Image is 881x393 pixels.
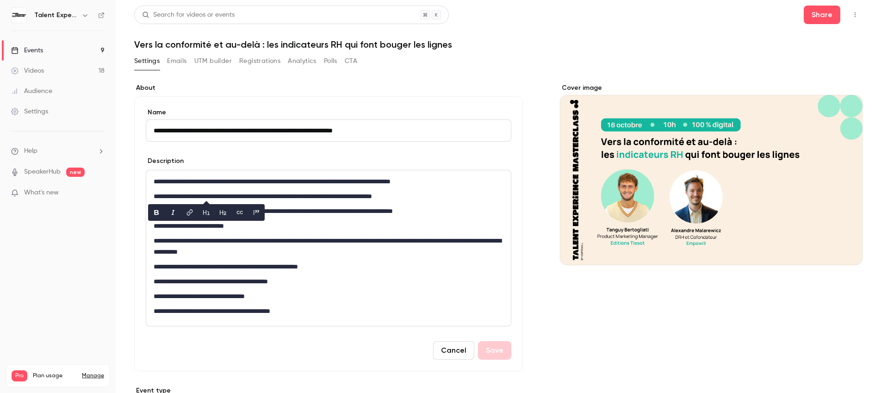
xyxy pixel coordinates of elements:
button: CTA [345,54,357,69]
h6: Talent Experience Masterclass [34,11,78,20]
span: Pro [12,370,27,381]
button: Cancel [433,341,474,360]
div: editor [146,170,511,326]
div: Search for videos or events [142,10,235,20]
button: blockquote [249,205,264,220]
button: Settings [134,54,160,69]
button: Analytics [288,54,316,69]
button: Share [804,6,840,24]
img: Talent Experience Masterclass [12,8,26,23]
span: Plan usage [33,372,76,380]
label: Description [146,156,184,166]
div: Settings [11,107,48,116]
label: Cover image [560,83,862,93]
section: description [146,170,511,326]
button: UTM builder [194,54,232,69]
a: Manage [82,372,104,380]
iframe: Noticeable Trigger [93,189,105,197]
a: SpeakerHub [24,167,61,177]
li: help-dropdown-opener [11,146,105,156]
button: bold [149,205,164,220]
section: Cover image [560,83,862,265]
h1: Vers la conformité et au-delà : les indicateurs RH qui font bouger les lignes [134,39,862,50]
span: Help [24,146,37,156]
span: What's new [24,188,59,198]
div: Videos [11,66,44,75]
button: Registrations [239,54,280,69]
label: About [134,83,523,93]
button: link [182,205,197,220]
button: italic [166,205,180,220]
div: Events [11,46,43,55]
button: Emails [167,54,186,69]
button: Polls [324,54,337,69]
span: new [66,168,85,177]
label: Name [146,108,511,117]
div: Audience [11,87,52,96]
